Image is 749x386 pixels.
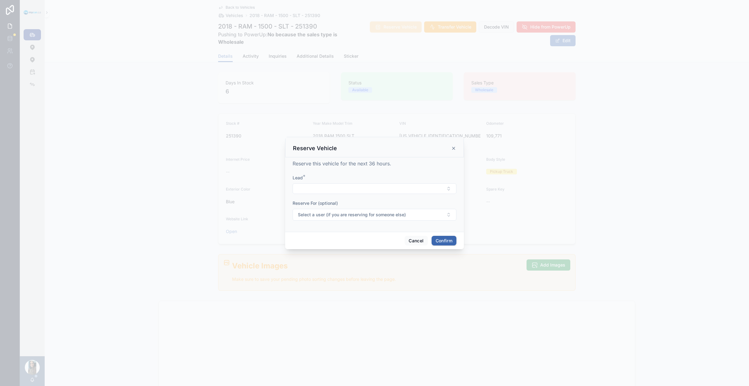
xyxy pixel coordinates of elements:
span: Reserve For (optional) [293,200,338,206]
h3: Reserve Vehicle [293,145,337,152]
button: Cancel [405,236,428,246]
span: Lead [293,175,303,180]
button: Confirm [432,236,456,246]
button: Select Button [293,183,456,194]
span: Reserve this vehicle for the next 36 hours. [293,160,391,167]
span: Select a user (if you are reserving for someone else) [298,212,406,218]
button: Select Button [293,209,456,221]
